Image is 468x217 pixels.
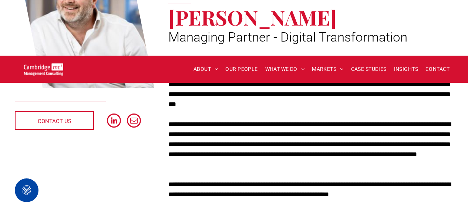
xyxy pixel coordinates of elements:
[24,64,63,72] a: Your Business Transformed | Cambridge Management Consulting
[308,63,347,75] a: MARKETS
[127,114,141,129] a: email
[190,63,222,75] a: ABOUT
[24,63,63,75] img: Go to Homepage
[168,30,407,45] span: Managing Partner - Digital Transformation
[107,114,121,129] a: linkedin
[422,63,453,75] a: CONTACT
[262,63,309,75] a: WHAT WE DO
[38,112,71,131] span: CONTACT US
[15,111,94,130] a: CONTACT US
[168,3,337,31] span: [PERSON_NAME]
[222,63,261,75] a: OUR PEOPLE
[390,63,422,75] a: INSIGHTS
[347,63,390,75] a: CASE STUDIES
